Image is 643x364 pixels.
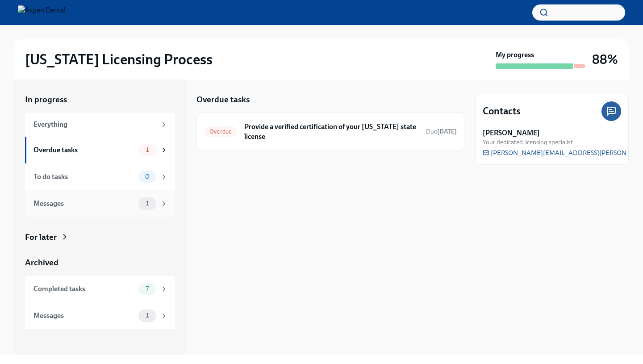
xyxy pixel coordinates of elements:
[196,94,250,105] h5: Overdue tasks
[141,200,154,207] span: 1
[426,128,457,135] span: Due
[141,312,154,319] span: 1
[141,146,154,153] span: 1
[437,128,457,135] strong: [DATE]
[33,120,156,130] div: Everything
[244,122,419,142] h6: Provide a verified certification of your [US_STATE] state license
[25,231,57,243] div: For later
[33,172,135,182] div: To do tasks
[204,120,457,143] a: OverdueProvide a verified certification of your [US_STATE] state licenseDue[DATE]
[592,51,618,67] h3: 88%
[25,302,175,329] a: Messages1
[426,127,457,136] span: July 1st, 2025 10:00
[483,138,573,146] span: Your dedicated licensing specialist
[140,173,155,180] span: 0
[18,5,66,20] img: Aspen Dental
[25,94,175,105] a: In progress
[25,137,175,163] a: Overdue tasks1
[25,190,175,217] a: Messages1
[25,231,175,243] a: For later
[496,50,534,60] strong: My progress
[25,257,175,268] a: Archived
[140,285,154,292] span: 7
[33,311,135,321] div: Messages
[33,199,135,209] div: Messages
[204,128,237,135] span: Overdue
[25,113,175,137] a: Everything
[483,128,540,138] strong: [PERSON_NAME]
[33,145,135,155] div: Overdue tasks
[33,284,135,294] div: Completed tasks
[483,105,521,118] h4: Contacts
[25,163,175,190] a: To do tasks0
[25,50,213,68] h2: [US_STATE] Licensing Process
[25,276,175,302] a: Completed tasks7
